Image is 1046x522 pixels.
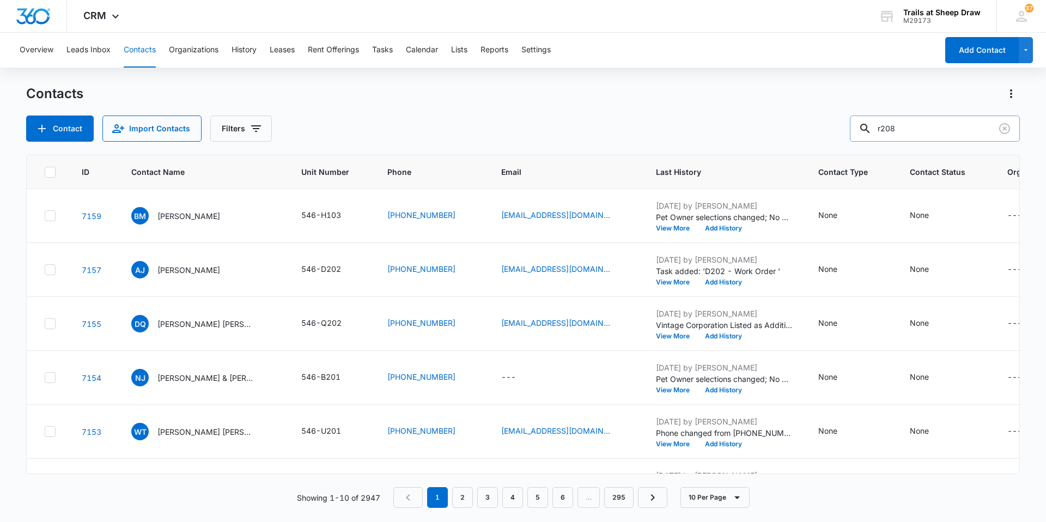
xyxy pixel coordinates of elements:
div: None [910,371,929,383]
p: [DATE] by [PERSON_NAME] [656,254,792,265]
a: [EMAIL_ADDRESS][DOMAIN_NAME] [501,263,610,275]
button: View More [656,387,697,393]
p: [PERSON_NAME] [157,264,220,276]
span: Contact Status [910,166,965,178]
span: Email [501,166,614,178]
button: Tasks [372,33,393,68]
div: Email - dailismatos45@gmail.com - Select to Edit Field [501,317,630,330]
button: Add History [697,333,750,339]
span: CRM [83,10,106,21]
div: --- [501,371,516,384]
div: None [818,317,837,329]
button: Add History [697,279,750,286]
a: Navigate to contact details page for Whitney Tatiana Hernandez Vera & Javier Eduardo Oviedo Parra [82,427,101,436]
div: Contact Status - None - Select to Edit Field [910,209,948,222]
div: Phone - (970) 539-0933 - Select to Edit Field [387,425,475,438]
button: Add History [697,441,750,447]
div: Contact Type - None - Select to Edit Field [818,371,857,384]
button: Rent Offerings [308,33,359,68]
p: Vintage Corporation Listed as Additional Interest? selections changed; Yes was added. [656,319,792,331]
div: None [818,371,837,383]
a: [PHONE_NUMBER] [387,209,455,221]
button: Add History [697,225,750,232]
p: [DATE] by [PERSON_NAME] [656,200,792,211]
div: Contact Status - None - Select to Edit Field [910,263,948,276]
div: --- [1007,371,1022,384]
button: Add Contact [945,37,1019,63]
div: None [818,425,837,436]
p: Pet Owner selections changed; No was added. [656,373,792,385]
div: Phone - (970) 714-9574 - Select to Edit Field [387,371,475,384]
a: [EMAIL_ADDRESS][DOMAIN_NAME] [501,209,610,221]
div: Contact Type - None - Select to Edit Field [818,317,857,330]
div: Phone - (970) 402-5703 - Select to Edit Field [387,317,475,330]
a: [PHONE_NUMBER] [387,317,455,329]
p: [PERSON_NAME] [PERSON_NAME] & [PERSON_NAME] [157,318,256,330]
button: Leases [270,33,295,68]
div: Contact Name - Alexis Jedlowski - Select to Edit Field [131,261,240,278]
span: ID [82,166,89,178]
div: Contact Name - Nestor Javier Oviedo & Claudia Parra Vega - Select to Edit Field [131,369,275,386]
button: Organizations [169,33,218,68]
div: --- [1007,425,1022,438]
button: Actions [1002,85,1020,102]
em: 1 [427,487,448,508]
button: Leads Inbox [66,33,111,68]
div: --- [1007,317,1022,330]
div: Organization - - Select to Edit Field [1007,425,1042,438]
div: --- [1007,209,1022,222]
div: Contact Name - Bernadette Martinez - Select to Edit Field [131,207,240,224]
button: Settings [521,33,551,68]
button: Reports [481,33,508,68]
a: [PHONE_NUMBER] [387,371,455,383]
div: Contact Type - None - Select to Edit Field [818,425,857,438]
a: Page 5 [527,487,548,508]
div: Contact Status - None - Select to Edit Field [910,425,948,438]
button: Overview [20,33,53,68]
button: Contacts [124,33,156,68]
div: Organization - - Select to Edit Field [1007,371,1042,384]
span: Phone [387,166,459,178]
div: Contact Type - None - Select to Edit Field [818,263,857,276]
div: --- [1007,263,1022,276]
a: Next Page [638,487,667,508]
button: Lists [451,33,467,68]
a: Page 295 [604,487,634,508]
div: Organization - - Select to Edit Field [1007,317,1042,330]
div: Unit Number - 546-Q202 - Select to Edit Field [301,317,361,330]
p: [PERSON_NAME] [PERSON_NAME] & [PERSON_NAME] [PERSON_NAME] [157,426,256,438]
div: Contact Name - Dailis Quintero Abel Rodriguez & Evelin Matos - Select to Edit Field [131,315,275,332]
a: [PHONE_NUMBER] [387,263,455,275]
span: Last History [656,166,776,178]
div: notifications count [1025,4,1033,13]
div: Email - Berniemartinez242@gmail.com - Select to Edit Field [501,209,630,222]
button: View More [656,333,697,339]
div: Contact Name - Whitney Tatiana Hernandez Vera & Javier Eduardo Oviedo Parra - Select to Edit Field [131,423,275,440]
div: Contact Status - None - Select to Edit Field [910,317,948,330]
a: Page 6 [552,487,573,508]
a: Page 3 [477,487,498,508]
span: 37 [1025,4,1033,13]
span: WT [131,423,149,440]
button: History [232,33,257,68]
div: None [910,317,929,329]
p: [PERSON_NAME] [157,210,220,222]
div: Contact Type - None - Select to Edit Field [818,209,857,222]
p: Phone changed from [PHONE_NUMBER] to 9705390933. [656,427,792,439]
button: Add History [697,387,750,393]
p: [PERSON_NAME] & [PERSON_NAME] [157,372,256,384]
p: Showing 1-10 of 2947 [297,492,380,503]
a: Navigate to contact details page for Dailis Quintero Abel Rodriguez & Evelin Matos [82,319,101,329]
div: 546-B201 [301,371,340,383]
a: [PHONE_NUMBER] [387,425,455,436]
a: Page 4 [502,487,523,508]
button: Filters [210,116,272,142]
button: 10 Per Page [680,487,750,508]
div: None [910,209,929,221]
p: Pet Owner selections changed; No was added. [656,211,792,223]
p: [DATE] by [PERSON_NAME] [656,308,792,319]
span: AJ [131,261,149,278]
div: None [818,209,837,221]
span: NJ [131,369,149,386]
button: Add Contact [26,116,94,142]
